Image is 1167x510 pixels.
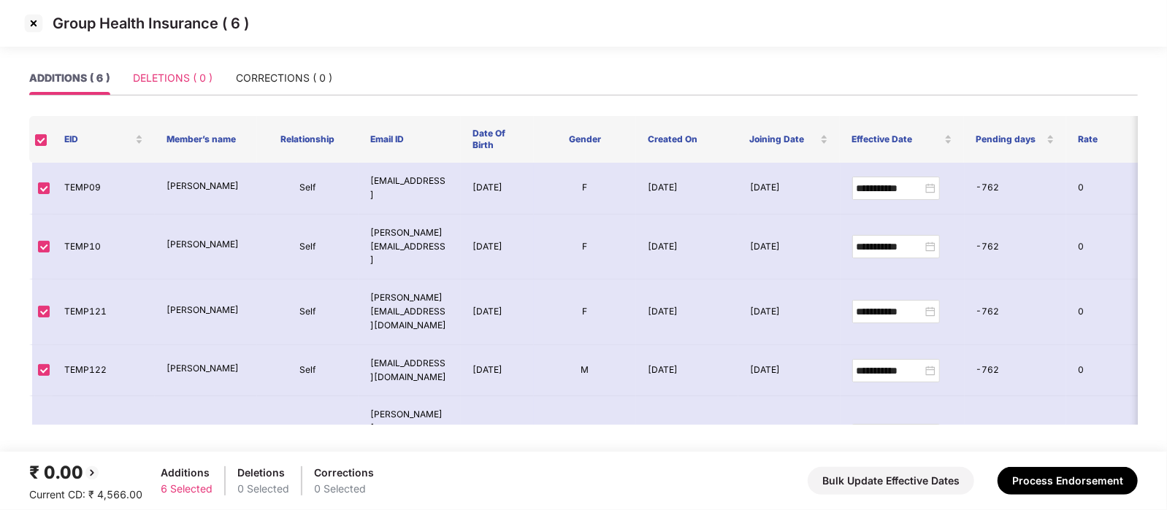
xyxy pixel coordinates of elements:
[359,116,461,163] th: Email ID
[461,163,534,215] td: [DATE]
[155,116,257,163] th: Member’s name
[83,464,101,482] img: svg+xml;base64,PHN2ZyBpZD0iQmFjay0yMHgyMCIgeG1sbnM9Imh0dHA6Ly93d3cudzMub3JnLzIwMDAvc3ZnIiB3aWR0aD...
[359,163,461,215] td: [EMAIL_ADDRESS]
[461,396,534,475] td: [DATE]
[161,481,213,497] div: 6 Selected
[636,116,738,163] th: Created On
[237,465,289,481] div: Deletions
[534,116,636,163] th: Gender
[359,345,461,397] td: [EMAIL_ADDRESS][DOMAIN_NAME]
[738,345,841,397] td: [DATE]
[636,396,738,475] td: [DATE]
[534,279,636,345] td: F
[840,116,964,163] th: Effective Date
[167,179,245,193] p: [PERSON_NAME]
[29,70,110,86] div: ADDITIONS ( 6 )
[965,345,1067,397] td: -762
[534,163,636,215] td: F
[534,215,636,280] td: F
[53,116,155,163] th: EID
[53,163,155,215] td: TEMP09
[964,116,1066,163] th: Pending days
[53,279,155,345] td: TEMP121
[257,396,359,475] td: Self
[257,116,359,163] th: Relationship
[461,215,534,280] td: [DATE]
[167,304,245,317] p: [PERSON_NAME]
[738,116,841,163] th: Joining Date
[359,279,461,345] td: [PERSON_NAME][EMAIL_ADDRESS][DOMAIN_NAME]
[852,134,941,145] span: Effective Date
[359,396,461,475] td: [PERSON_NAME][EMAIL_ADDRESS][PERSON_NAME][DOMAIN_NAME]
[998,467,1138,495] button: Process Endorsement
[636,345,738,397] td: [DATE]
[53,396,155,475] td: TEMP123
[257,279,359,345] td: Self
[808,467,974,495] button: Bulk Update Effective Dates
[167,238,245,252] p: [PERSON_NAME]
[534,345,636,397] td: M
[314,465,374,481] div: Corrections
[64,134,132,145] span: EID
[359,215,461,280] td: [PERSON_NAME][EMAIL_ADDRESS]
[738,279,841,345] td: [DATE]
[738,163,841,215] td: [DATE]
[738,396,841,475] td: [DATE]
[237,481,289,497] div: 0 Selected
[750,134,818,145] span: Joining Date
[738,215,841,280] td: [DATE]
[257,345,359,397] td: Self
[53,215,155,280] td: TEMP10
[461,279,534,345] td: [DATE]
[29,488,142,501] span: Current CD: ₹ 4,566.00
[976,134,1044,145] span: Pending days
[534,396,636,475] td: F
[461,345,534,397] td: [DATE]
[257,163,359,215] td: Self
[965,279,1067,345] td: -762
[314,481,374,497] div: 0 Selected
[161,465,213,481] div: Additions
[236,70,332,86] div: CORRECTIONS ( 0 )
[636,163,738,215] td: [DATE]
[965,215,1067,280] td: -762
[461,116,534,163] th: Date Of Birth
[636,279,738,345] td: [DATE]
[53,15,249,32] p: Group Health Insurance ( 6 )
[22,12,45,35] img: svg+xml;base64,PHN2ZyBpZD0iQ3Jvc3MtMzJ4MzIiIHhtbG5zPSJodHRwOi8vd3d3LnczLm9yZy8yMDAwL3N2ZyIgd2lkdG...
[167,362,245,376] p: [PERSON_NAME]
[636,215,738,280] td: [DATE]
[133,70,213,86] div: DELETIONS ( 0 )
[257,215,359,280] td: Self
[965,396,1067,475] td: -762
[965,163,1067,215] td: -762
[29,459,142,487] div: ₹ 0.00
[53,345,155,397] td: TEMP122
